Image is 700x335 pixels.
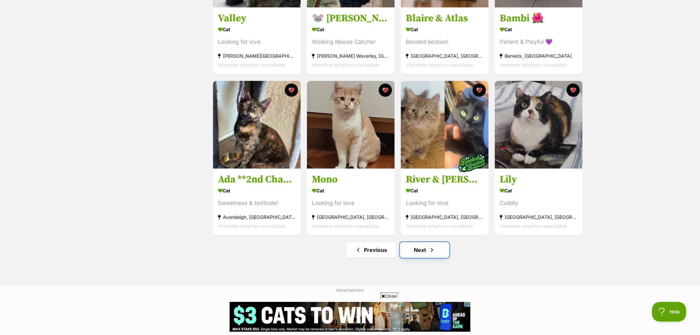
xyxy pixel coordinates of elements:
[218,223,285,229] span: Interstate adoption unavailable
[500,173,578,186] h3: Lily
[406,199,484,208] div: Looking for love
[212,242,583,258] nav: Pagination
[406,38,484,47] div: Bonded besties!
[406,223,473,229] span: Interstate adoption unavailable
[213,7,301,74] a: Valley Cat Looking for love [PERSON_NAME][GEOGRAPHIC_DATA] Interstate adoption unavailable favourite
[456,146,489,179] img: bonded besties
[401,168,489,235] a: River & [PERSON_NAME] Cat Looking for love [GEOGRAPHIC_DATA], [GEOGRAPHIC_DATA] Interstate adopti...
[346,242,396,258] a: Previous page
[312,12,390,25] h3: 🐭 [PERSON_NAME] 🐭
[307,168,395,235] a: Mono Cat Looking for love [GEOGRAPHIC_DATA], [GEOGRAPHIC_DATA] Interstate adoption unavailable fa...
[312,186,390,195] div: Cat
[401,7,489,74] a: Blaire & Atlas Cat Bonded besties! [GEOGRAPHIC_DATA], [GEOGRAPHIC_DATA] Interstate adoption unava...
[567,83,580,97] button: favourite
[218,38,296,47] div: Looking for love
[406,12,484,25] h3: Blaire & Atlas
[406,52,484,61] div: [GEOGRAPHIC_DATA], [GEOGRAPHIC_DATA]
[379,83,392,97] button: favourite
[500,199,578,208] div: Cuddly
[500,38,578,47] div: Patient & Playful 💜
[218,199,296,208] div: Sweetness & tortitude!
[312,173,390,186] h3: Mono
[406,213,484,221] div: [GEOGRAPHIC_DATA], [GEOGRAPHIC_DATA]
[230,302,470,332] iframe: Advertisement
[406,173,484,186] h3: River & [PERSON_NAME]
[218,25,296,34] div: Cat
[500,223,567,229] span: Interstate adoption unavailable
[652,302,687,322] iframe: Help Scout Beacon - Open
[500,213,578,221] div: [GEOGRAPHIC_DATA], [GEOGRAPHIC_DATA]
[307,81,395,168] img: Mono
[213,168,301,235] a: Ada **2nd Chance Cat Rescue** Cat Sweetness & tortitude! Avonsleigh, [GEOGRAPHIC_DATA] Interstate...
[218,213,296,221] div: Avonsleigh, [GEOGRAPHIC_DATA]
[218,173,296,186] h3: Ada **2nd Chance Cat Rescue**
[218,12,296,25] h3: Valley
[285,83,298,97] button: favourite
[495,81,583,168] img: Lily
[218,186,296,195] div: Cat
[500,12,578,25] h3: Bambi 🌺
[312,62,379,68] span: Interstate adoption unavailable
[218,62,285,68] span: Interstate adoption unavailable
[495,168,583,235] a: Lily Cat Cuddly [GEOGRAPHIC_DATA], [GEOGRAPHIC_DATA] Interstate adoption unavailable favourite
[406,186,484,195] div: Cat
[406,25,484,34] div: Cat
[500,25,578,34] div: Cat
[307,7,395,74] a: 🐭 [PERSON_NAME] 🐭 Cat Working Mouse Catcher [PERSON_NAME] Waverley, [GEOGRAPHIC_DATA] Interstate ...
[312,223,379,229] span: Interstate adoption unavailable
[401,81,489,168] img: River & Genevieve
[312,25,390,34] div: Cat
[400,242,450,258] a: Next page
[473,83,486,97] button: favourite
[312,52,390,61] div: [PERSON_NAME] Waverley, [GEOGRAPHIC_DATA]
[213,81,301,168] img: Ada **2nd Chance Cat Rescue**
[495,7,583,74] a: Bambi 🌺 Cat Patient & Playful 💜 Berwick, [GEOGRAPHIC_DATA] Interstate adoption unavailable favourite
[380,293,398,299] span: Close
[218,52,296,61] div: [PERSON_NAME][GEOGRAPHIC_DATA]
[312,199,390,208] div: Looking for love
[500,186,578,195] div: Cat
[312,38,390,47] div: Working Mouse Catcher
[500,52,578,61] div: Berwick, [GEOGRAPHIC_DATA]
[500,62,567,68] span: Interstate adoption unavailable
[312,213,390,221] div: [GEOGRAPHIC_DATA], [GEOGRAPHIC_DATA]
[406,62,473,68] span: Interstate adoption unavailable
